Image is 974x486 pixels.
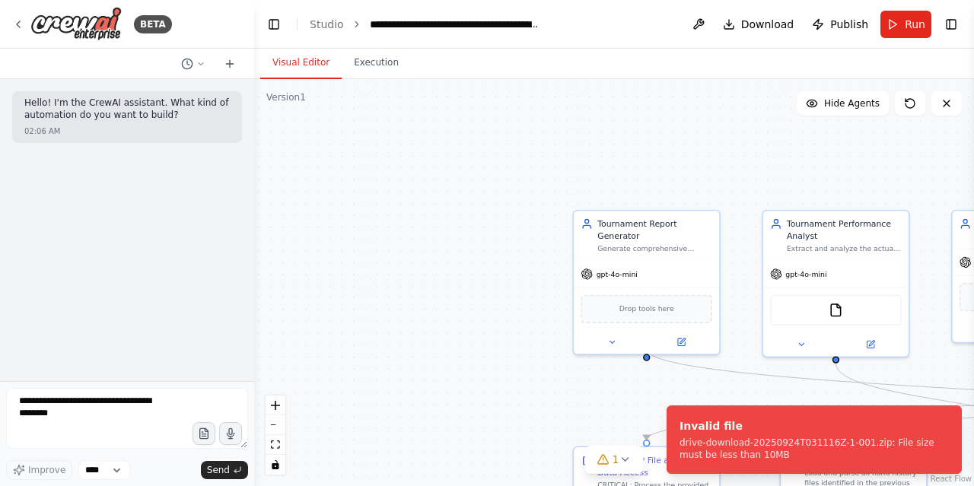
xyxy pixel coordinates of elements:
[797,91,889,116] button: Hide Agents
[619,303,674,315] span: Drop tools here
[28,464,65,476] span: Improve
[941,14,962,35] button: Show right sidebar
[218,55,242,73] button: Start a new chat
[785,269,826,278] span: gpt-4o-mini
[266,455,285,475] button: toggle interactivity
[787,218,902,242] div: Tournament Performance Analyst
[806,11,874,38] button: Publish
[830,17,868,32] span: Publish
[201,461,248,479] button: Send
[597,454,712,478] div: Process ZIP File and Setup Data Access
[824,97,880,110] span: Hide Agents
[597,218,712,242] div: Tournament Report Generator
[266,395,285,475] div: React Flow controls
[880,11,931,38] button: Run
[30,7,122,41] img: Logo
[762,210,909,357] div: Tournament Performance AnalystExtract and analyze the actual tournament results data from the pro...
[193,422,215,445] button: Upload files
[680,437,943,461] div: drive-download-20250924T031116Z-1-001.zip: File size must be less than 10MB
[266,91,306,103] div: Version 1
[266,395,285,415] button: zoom in
[260,47,342,79] button: Visual Editor
[837,338,904,352] button: Open in side panel
[787,244,902,253] div: Extract and analyze the actual tournament results data from the provided Spin&Gold tournament fil...
[597,269,638,278] span: gpt-4o-mini
[597,244,712,253] div: Generate comprehensive tournament performance reports that synthesize all analysis results and pr...
[829,303,843,317] img: FileReadTool
[741,17,794,32] span: Download
[717,11,801,38] button: Download
[6,460,72,480] button: Improve
[24,125,60,137] div: 02:06 AM
[266,415,285,435] button: zoom out
[310,17,541,32] nav: breadcrumb
[585,446,644,474] button: 1
[207,464,230,476] span: Send
[263,14,285,35] button: Hide left sidebar
[342,47,411,79] button: Execution
[680,418,943,434] div: Invalid file
[24,97,230,121] p: Hello! I'm the CrewAI assistant. What kind of automation do you want to build?
[648,335,715,349] button: Open in side panel
[175,55,212,73] button: Switch to previous chat
[905,17,925,32] span: Run
[310,18,344,30] a: Studio
[266,435,285,455] button: fit view
[219,422,242,445] button: Click to speak your automation idea
[573,210,721,355] div: Tournament Report GeneratorGenerate comprehensive tournament performance reports that synthesize ...
[134,15,172,33] div: BETA
[613,452,619,467] span: 1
